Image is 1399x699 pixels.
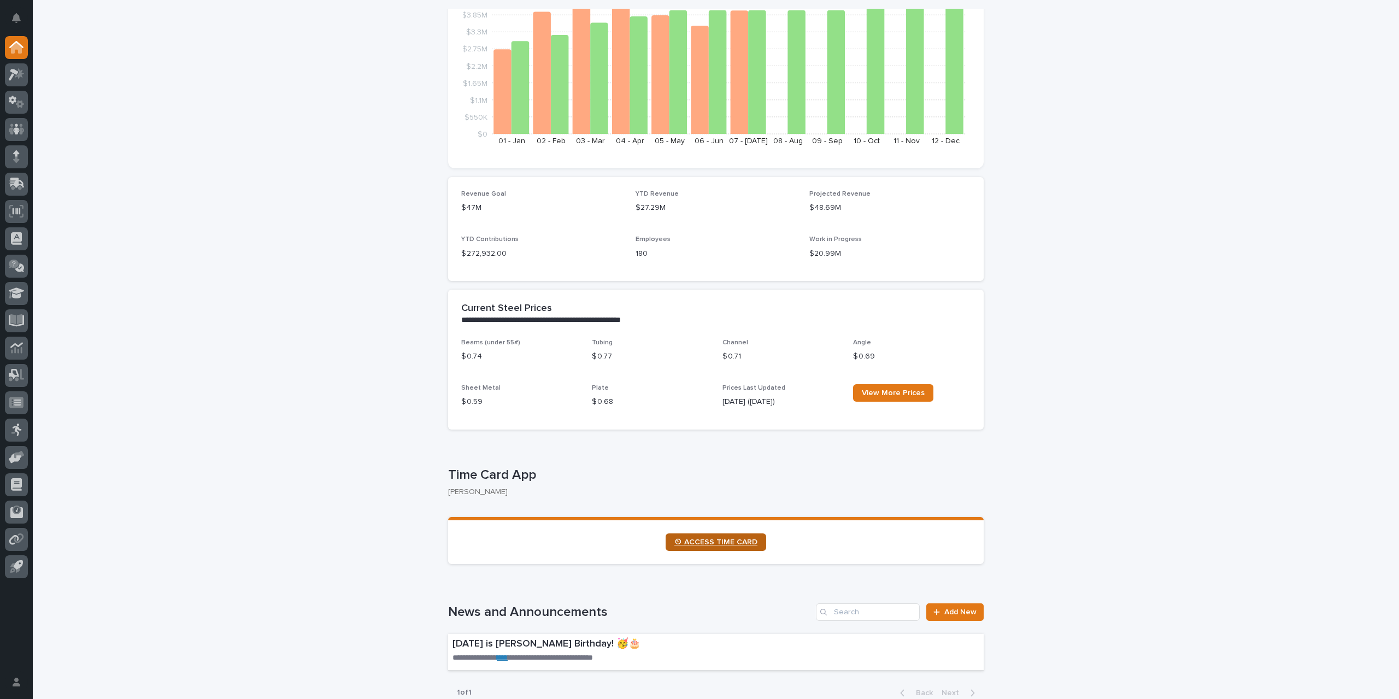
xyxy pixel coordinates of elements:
p: $20.99M [809,248,971,260]
span: Channel [722,339,748,346]
text: 10 - Oct [854,137,880,145]
p: [DATE] ([DATE]) [722,396,840,408]
span: Projected Revenue [809,191,871,197]
text: 09 - Sep [812,137,843,145]
tspan: $0 [478,131,487,138]
text: 06 - Jun [695,137,724,145]
p: $48.69M [809,202,971,214]
span: Angle [853,339,871,346]
tspan: $2.2M [466,62,487,70]
div: Notifications [14,13,28,31]
text: 12 - Dec [932,137,960,145]
span: View More Prices [862,389,925,397]
text: 03 - Mar [576,137,605,145]
span: Plate [592,385,609,391]
p: [DATE] is [PERSON_NAME] Birthday! 🥳🎂 [452,638,810,650]
p: $ 0.77 [592,351,709,362]
tspan: $1.1M [470,96,487,104]
span: Work in Progress [809,236,862,243]
p: $ 0.74 [461,351,579,362]
a: ⏲ ACCESS TIME CARD [666,533,766,551]
p: 180 [636,248,797,260]
p: $ 0.59 [461,396,579,408]
text: 05 - May [655,137,685,145]
button: Next [937,688,984,698]
span: Beams (under 55#) [461,339,520,346]
text: 11 - Nov [894,137,920,145]
span: YTD Revenue [636,191,679,197]
button: Notifications [5,7,28,30]
text: 02 - Feb [537,137,566,145]
tspan: $2.75M [462,45,487,53]
p: $ 0.68 [592,396,709,408]
p: $ 0.71 [722,351,840,362]
p: Time Card App [448,467,979,483]
tspan: $3.85M [462,11,487,19]
span: Employees [636,236,671,243]
text: 01 - Jan [498,137,525,145]
p: [PERSON_NAME] [448,487,975,497]
text: 08 - Aug [773,137,803,145]
text: 07 - [DATE] [729,137,768,145]
span: Revenue Goal [461,191,506,197]
tspan: $550K [465,113,487,121]
h1: News and Announcements [448,604,812,620]
p: $47M [461,202,622,214]
a: Add New [926,603,984,621]
tspan: $1.65M [463,79,487,87]
span: ⏲ ACCESS TIME CARD [674,538,757,546]
span: YTD Contributions [461,236,519,243]
p: $ 272,932.00 [461,248,622,260]
input: Search [816,603,920,621]
span: Add New [944,608,977,616]
span: Sheet Metal [461,385,501,391]
a: View More Prices [853,384,933,402]
span: Prices Last Updated [722,385,785,391]
h2: Current Steel Prices [461,303,552,315]
text: 04 - Apr [616,137,644,145]
span: Next [942,689,966,697]
button: Back [891,688,937,698]
span: Tubing [592,339,613,346]
tspan: $3.3M [466,28,487,36]
p: $ 0.69 [853,351,971,362]
p: $27.29M [636,202,797,214]
span: Back [909,689,933,697]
